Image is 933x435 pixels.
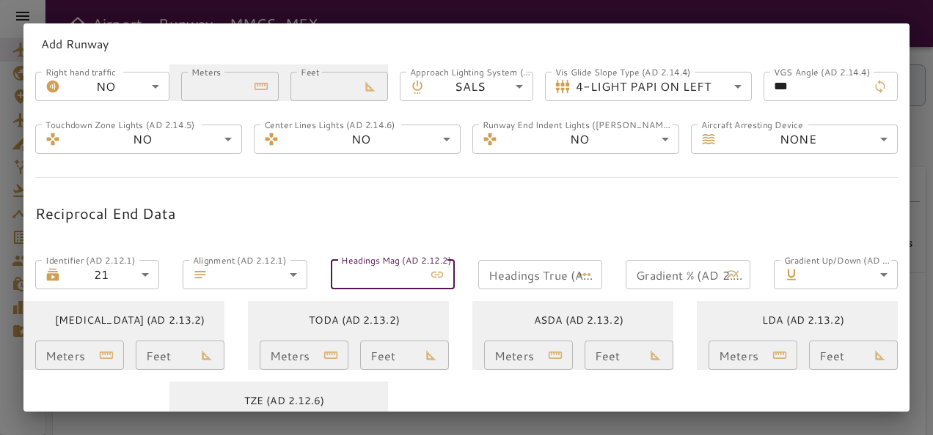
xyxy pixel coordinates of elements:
[701,118,803,130] label: Aircraft Arresting Device
[55,313,205,329] h6: [MEDICAL_DATA] (AD 2.13.2)
[534,313,623,329] h6: ASDA (AD 2.13.2)
[555,65,691,78] label: Vis Glide Slope Type (AD 2.14.4)
[45,253,135,266] label: Identifier (AD 2.12.1)
[784,253,895,266] label: Gradient Up/Down (AD 2.12.7)
[193,253,287,266] label: Alignment (AD 2.12.1)
[805,260,898,289] div: ​
[309,313,400,329] h6: TODA (AD 2.13.2)
[576,72,752,101] div: 4-LIGHT PAPI ON LEFT
[410,65,530,78] label: Approach Lighting System (Jeppesen)
[191,65,221,78] label: Meters
[341,253,451,266] label: Headings Mag (AD 2.12.2)
[431,72,534,101] div: SALS
[722,124,898,154] div: NONE
[45,118,195,130] label: Touchdown Zone Lights (AD 2.14.5)
[264,118,395,130] label: Center Lines Lights (AD 2.14.6)
[66,72,169,101] div: NO
[762,313,844,329] h6: LDA (AD 2.13.2)
[774,65,870,78] label: VGS Angle (AD 2.14.4)
[66,260,159,289] div: 21
[45,65,117,78] label: Right hand traffic
[483,118,676,130] label: Runway End Indent Lights ([PERSON_NAME]) (AD [DATE])
[213,260,307,289] div: ​
[66,124,242,154] div: NO
[503,124,679,154] div: NO
[301,65,320,78] label: Feet
[41,35,892,53] p: Add Runway
[244,393,325,409] h6: TZE (AD 2.12.6)
[285,124,461,154] div: NO
[35,201,898,225] h6: Reciprocal End Data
